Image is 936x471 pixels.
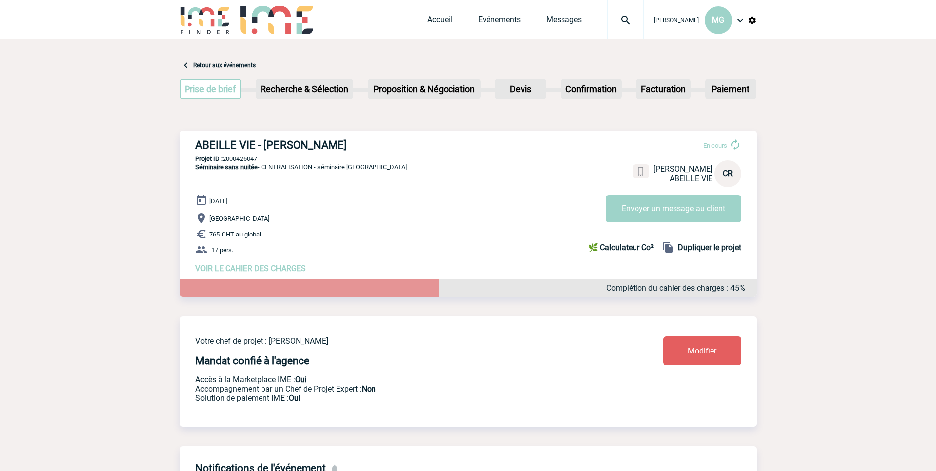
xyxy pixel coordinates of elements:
[654,17,699,24] span: [PERSON_NAME]
[195,163,258,171] span: Séminaire sans nuitée
[180,155,757,162] p: 2000426047
[211,246,233,254] span: 17 pers.
[289,393,300,403] b: Oui
[712,15,724,25] span: MG
[688,346,716,355] span: Modifier
[195,355,309,367] h4: Mandat confié à l'agence
[496,80,545,98] p: Devis
[195,375,605,384] p: Accès à la Marketplace IME :
[670,174,712,183] span: ABEILLE VIE
[209,231,261,238] span: 765 € HT au global
[195,163,407,171] span: - CENTRALISATION - séminaire [GEOGRAPHIC_DATA]
[637,80,690,98] p: Facturation
[427,15,452,29] a: Accueil
[195,384,605,393] p: Prestation payante
[295,375,307,384] b: Oui
[195,336,605,346] p: Votre chef de projet : [PERSON_NAME]
[588,241,658,253] a: 🌿 Calculateur Co²
[209,215,269,222] span: [GEOGRAPHIC_DATA]
[257,80,352,98] p: Recherche & Sélection
[193,62,256,69] a: Retour aux événements
[478,15,521,29] a: Evénements
[723,169,733,178] span: CR
[195,393,605,403] p: Conformité aux process achat client, Prise en charge de la facturation, Mutualisation de plusieur...
[546,15,582,29] a: Messages
[662,241,674,253] img: file_copy-black-24dp.png
[362,384,376,393] b: Non
[181,80,241,98] p: Prise de brief
[180,6,231,34] img: IME-Finder
[706,80,755,98] p: Paiement
[636,167,645,176] img: portable.png
[369,80,480,98] p: Proposition & Négociation
[606,195,741,222] button: Envoyer un message au client
[678,243,741,252] b: Dupliquer le projet
[588,243,654,252] b: 🌿 Calculateur Co²
[209,197,227,205] span: [DATE]
[195,155,223,162] b: Projet ID :
[562,80,621,98] p: Confirmation
[195,139,491,151] h3: ABEILLE VIE - [PERSON_NAME]
[653,164,712,174] span: [PERSON_NAME]
[703,142,727,149] span: En cours
[195,264,306,273] a: VOIR LE CAHIER DES CHARGES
